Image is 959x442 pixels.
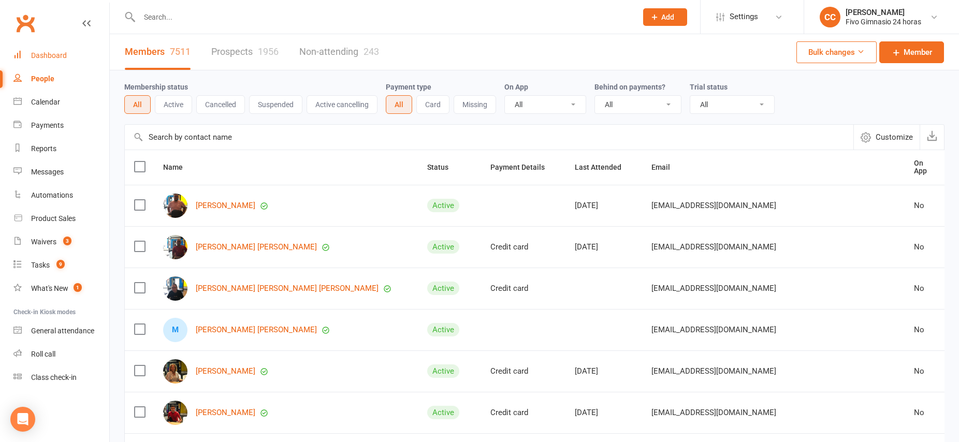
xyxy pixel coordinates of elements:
span: Member [904,46,932,58]
a: Tasks 9 [13,254,109,277]
button: Payment Details [490,161,556,173]
div: Reports [31,144,56,153]
span: Customize [876,131,913,143]
div: Class check-in [31,373,77,381]
div: No [914,284,927,293]
div: Active [427,199,459,212]
div: [PERSON_NAME] [846,8,921,17]
button: Last Attended [575,161,633,173]
div: Active [427,364,459,378]
div: [DATE] [575,201,633,210]
a: Prospects1956 [211,34,279,70]
div: 1956 [258,46,279,57]
button: Email [651,161,681,173]
div: 243 [364,46,379,57]
a: [PERSON_NAME] [196,408,255,417]
span: [EMAIL_ADDRESS][DOMAIN_NAME] [651,278,776,298]
span: Settings [730,5,758,28]
div: Active [427,282,459,295]
div: M [163,318,187,342]
button: Card [416,95,449,114]
div: Fivo Gimnasio 24 horas [846,17,921,26]
label: Behind on payments? [594,83,665,91]
div: [DATE] [575,367,633,376]
span: Name [163,163,194,171]
div: Credit card [490,367,556,376]
span: 3 [63,237,71,245]
a: Reports [13,137,109,160]
div: What's New [31,284,68,292]
button: All [124,95,151,114]
label: On App [504,83,528,91]
div: People [31,75,54,83]
div: Calendar [31,98,60,106]
label: Trial status [690,83,728,91]
div: No [914,201,927,210]
div: 7511 [170,46,191,57]
span: Add [661,13,674,21]
div: Open Intercom Messenger [10,407,35,432]
button: Customize [853,125,920,150]
button: Active cancelling [307,95,377,114]
a: People [13,67,109,91]
a: Waivers 3 [13,230,109,254]
a: [PERSON_NAME] [PERSON_NAME] [PERSON_NAME] [196,284,379,293]
a: Members7511 [125,34,191,70]
a: What's New1 [13,277,109,300]
button: Add [643,8,687,26]
div: Messages [31,168,64,176]
span: [EMAIL_ADDRESS][DOMAIN_NAME] [651,403,776,422]
a: Dashboard [13,44,109,67]
button: Suspended [249,95,302,114]
a: General attendance kiosk mode [13,319,109,343]
a: Calendar [13,91,109,114]
label: Payment type [386,83,431,91]
a: Non-attending243 [299,34,379,70]
span: Status [427,163,460,171]
span: Email [651,163,681,171]
div: No [914,243,927,252]
div: Tasks [31,261,50,269]
button: Active [155,95,192,114]
div: Waivers [31,238,56,246]
div: Active [427,323,459,336]
button: Name [163,161,194,173]
div: Credit card [490,408,556,417]
div: No [914,326,927,334]
span: [EMAIL_ADDRESS][DOMAIN_NAME] [651,361,776,381]
button: Status [427,161,460,173]
div: [DATE] [575,408,633,417]
button: Missing [454,95,496,114]
div: General attendance [31,327,94,335]
div: Roll call [31,350,55,358]
div: Product Sales [31,214,76,223]
a: Roll call [13,343,109,366]
span: [EMAIL_ADDRESS][DOMAIN_NAME] [651,320,776,340]
div: Credit card [490,243,556,252]
span: [EMAIL_ADDRESS][DOMAIN_NAME] [651,196,776,215]
a: Product Sales [13,207,109,230]
div: Automations [31,191,73,199]
label: Membership status [124,83,188,91]
span: 1 [74,283,82,292]
span: 9 [56,260,65,269]
div: Credit card [490,284,556,293]
a: Class kiosk mode [13,366,109,389]
input: Search... [136,10,630,24]
span: Payment Details [490,163,556,171]
button: All [386,95,412,114]
div: [DATE] [575,243,633,252]
a: Messages [13,160,109,184]
div: No [914,408,927,417]
span: [EMAIL_ADDRESS][DOMAIN_NAME] [651,237,776,257]
input: Search by contact name [125,125,853,150]
span: Last Attended [575,163,633,171]
a: [PERSON_NAME] [PERSON_NAME] [196,326,317,334]
a: Automations [13,184,109,207]
div: Active [427,240,459,254]
a: [PERSON_NAME] [PERSON_NAME] [196,243,317,252]
a: [PERSON_NAME] [196,367,255,376]
div: Active [427,406,459,419]
div: No [914,367,927,376]
div: Payments [31,121,64,129]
